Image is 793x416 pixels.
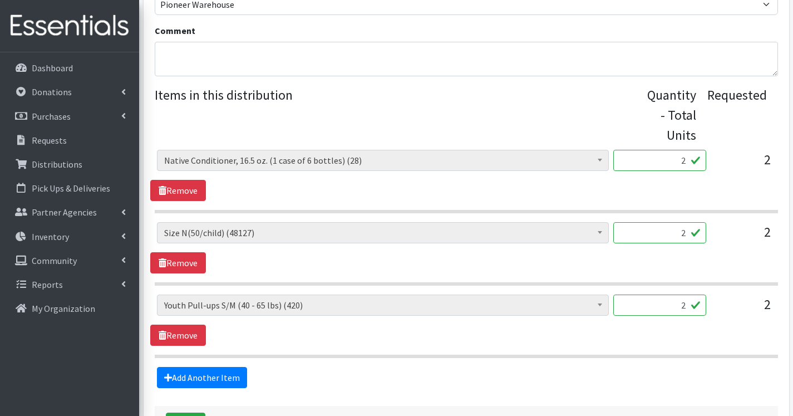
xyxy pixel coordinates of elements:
[715,295,771,325] div: 2
[157,367,247,388] a: Add Another Item
[164,153,602,168] span: Native Conditioner, 16.5 oz. (1 case of 6 bottles) (28)
[4,57,135,79] a: Dashboard
[150,325,206,346] a: Remove
[4,177,135,199] a: Pick Ups & Deliveries
[150,180,206,201] a: Remove
[32,303,95,314] p: My Organization
[155,85,647,141] legend: Items in this distribution
[4,81,135,103] a: Donations
[157,222,609,243] span: Size N(50/child) (48127)
[707,85,767,145] div: Requested
[715,222,771,252] div: 2
[613,222,706,243] input: Quantity
[613,150,706,171] input: Quantity
[32,183,110,194] p: Pick Ups & Deliveries
[4,226,135,248] a: Inventory
[4,273,135,296] a: Reports
[32,207,97,218] p: Partner Agencies
[32,231,69,242] p: Inventory
[4,153,135,175] a: Distributions
[32,135,67,146] p: Requests
[32,159,82,170] p: Distributions
[164,225,602,241] span: Size N(50/child) (48127)
[4,297,135,320] a: My Organization
[32,111,71,122] p: Purchases
[613,295,706,316] input: Quantity
[32,62,73,74] p: Dashboard
[32,86,72,97] p: Donations
[4,249,135,272] a: Community
[647,85,696,145] div: Quantity - Total Units
[157,150,609,171] span: Native Conditioner, 16.5 oz. (1 case of 6 bottles) (28)
[4,129,135,151] a: Requests
[150,252,206,273] a: Remove
[32,279,63,290] p: Reports
[4,7,135,45] img: HumanEssentials
[164,297,602,313] span: Youth Pull-ups S/M (40 - 65 lbs) (420)
[157,295,609,316] span: Youth Pull-ups S/M (40 - 65 lbs) (420)
[4,105,135,128] a: Purchases
[715,150,771,180] div: 2
[155,24,195,37] label: Comment
[32,255,77,266] p: Community
[4,201,135,223] a: Partner Agencies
